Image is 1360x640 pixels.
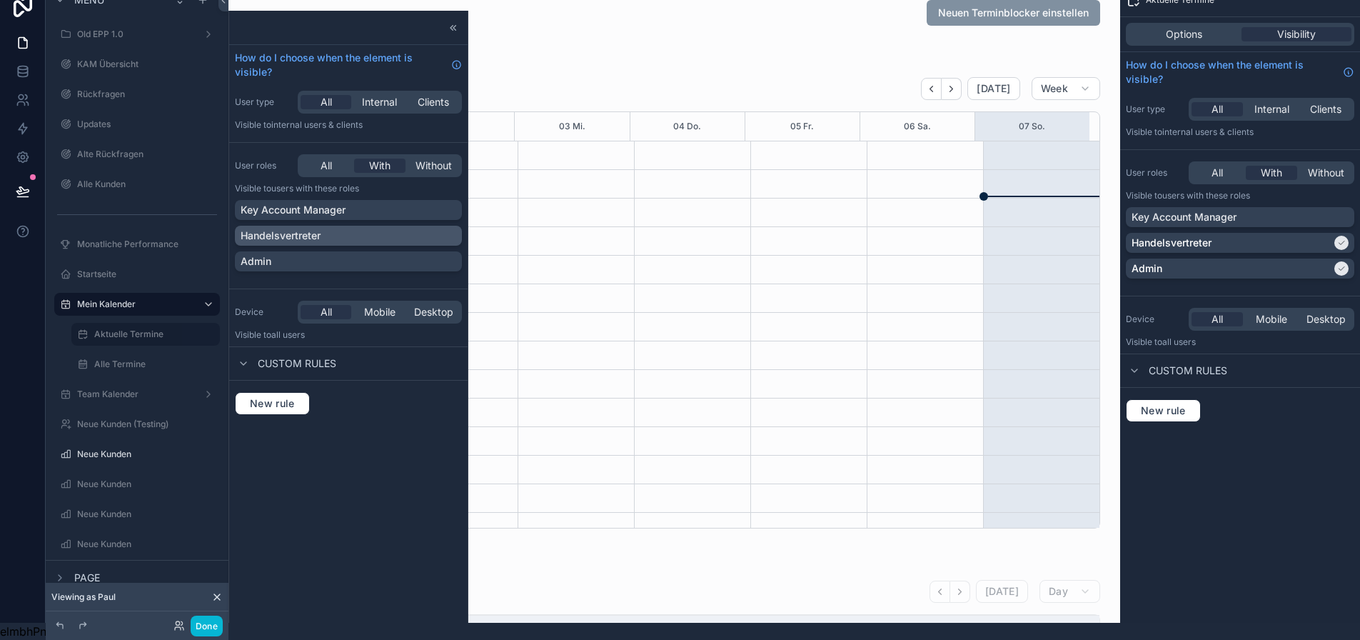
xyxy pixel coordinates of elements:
[77,449,217,460] label: Neue Kunden
[235,392,310,415] button: New rule
[1126,167,1183,179] label: User roles
[191,616,223,636] button: Done
[77,269,217,280] label: Startseite
[235,51,445,79] span: How do I choose when the element is visible?
[271,119,363,130] span: Internal users & clients
[77,389,197,400] label: Team Kalender
[77,179,217,190] label: Alle Kunden
[77,89,217,100] label: Rückfragen
[1212,102,1223,116] span: All
[77,539,217,550] label: Neue Kunden
[1132,210,1236,224] p: Key Account Manager
[54,503,220,526] a: Neue Kunden
[362,95,397,109] span: Internal
[364,305,396,319] span: Mobile
[1126,58,1337,86] span: How do I choose when the element is visible?
[235,329,462,341] p: Visible to
[1254,102,1289,116] span: Internal
[1162,336,1196,347] span: all users
[77,59,217,70] label: KAM Übersicht
[321,305,332,319] span: All
[1126,190,1354,201] p: Visible to
[1126,399,1201,422] button: New rule
[1162,126,1254,137] span: Internal users & clients
[54,443,220,466] a: Neue Kunden
[54,173,220,196] a: Alle Kunden
[77,299,191,310] label: Mein Kalender
[1126,104,1183,115] label: User type
[1132,236,1212,250] p: Handelsvertreter
[244,397,301,410] span: New rule
[1135,404,1192,417] span: New rule
[54,293,220,316] a: Mein Kalender
[54,233,220,256] a: Monatliche Performance
[1126,314,1183,325] label: Device
[77,239,217,250] label: Monatliche Performance
[94,359,217,370] label: Alle Termine
[54,53,220,76] a: KAM Übersicht
[271,329,305,340] span: all users
[54,473,220,496] a: Neue Kunden
[235,96,292,108] label: User type
[1126,336,1354,348] p: Visible to
[1132,261,1162,276] p: Admin
[1126,126,1354,138] p: Visible to
[369,159,391,173] span: With
[241,229,321,243] p: Handelsvertreter
[271,183,359,194] span: Users with these roles
[241,203,346,217] p: Key Account Manager
[54,143,220,166] a: Alte Rückfragen
[94,329,211,340] label: Aktuelle Termine
[54,383,220,406] a: Team Kalender
[1256,312,1287,326] span: Mobile
[71,323,220,346] a: Aktuelle Termine
[235,51,462,79] a: How do I choose when the element is visible?
[1306,312,1346,326] span: Desktop
[258,356,336,371] span: Custom rules
[1162,190,1250,201] span: Users with these roles
[414,305,453,319] span: Desktop
[1166,27,1202,41] span: Options
[235,183,462,194] p: Visible to
[1212,312,1223,326] span: All
[1149,364,1227,378] span: Custom rules
[1310,102,1341,116] span: Clients
[235,119,462,131] p: Visible to
[1126,58,1354,86] a: How do I choose when the element is visible?
[1261,166,1282,180] span: With
[321,95,332,109] span: All
[1212,166,1223,180] span: All
[54,23,220,46] a: Old EPP 1.0
[77,509,217,520] label: Neue Kunden
[54,263,220,286] a: Startseite
[77,119,217,130] label: Updates
[418,95,449,109] span: Clients
[51,591,116,603] span: Viewing as Paul
[1277,27,1316,41] span: Visibility
[241,254,271,269] p: Admin
[77,479,217,490] label: Neue Kunden
[235,306,292,318] label: Device
[54,533,220,556] a: Neue Kunden
[235,160,292,171] label: User roles
[71,353,220,376] a: Alle Termine
[54,413,220,436] a: Neue Kunden (Testing)
[321,159,332,173] span: All
[77,149,217,160] label: Alte Rückfragen
[54,113,220,136] a: Updates
[77,419,217,430] label: Neue Kunden (Testing)
[77,29,197,40] label: Old EPP 1.0
[1308,166,1344,180] span: Without
[415,159,452,173] span: Without
[54,83,220,106] a: Rückfragen
[74,571,100,585] span: Page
